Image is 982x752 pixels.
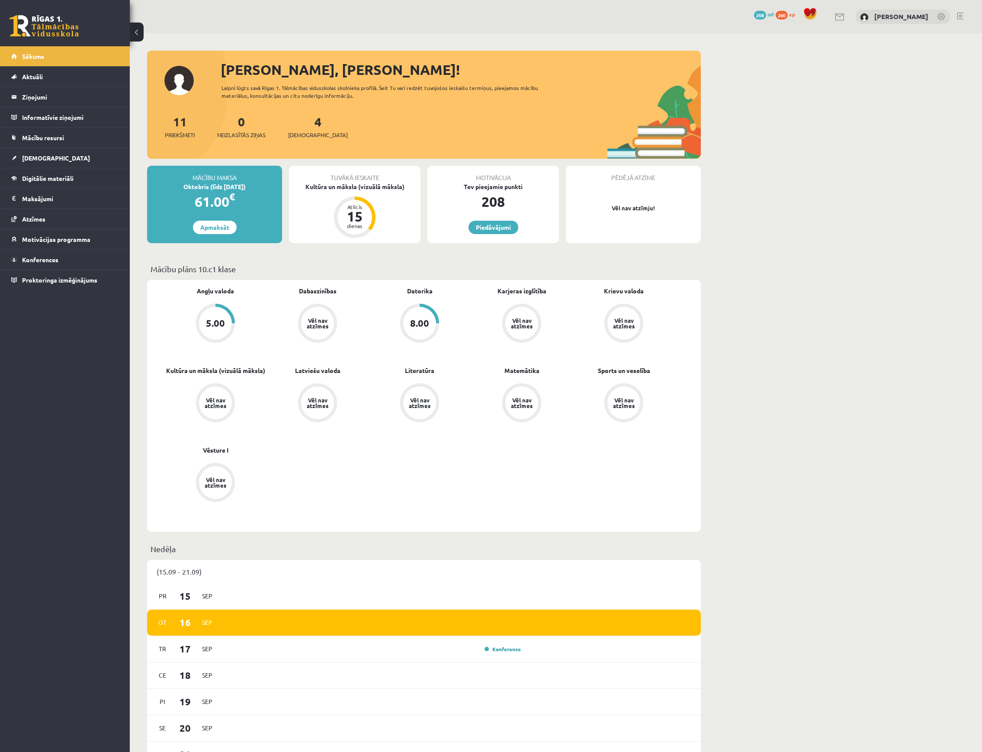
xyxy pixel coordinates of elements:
span: 260 [776,11,788,19]
div: Atlicis [342,204,368,209]
a: Vēsture I [203,446,228,455]
a: 11Priekšmeti [165,114,195,139]
a: [PERSON_NAME] [874,12,928,21]
div: Kultūra un māksla (vizuālā māksla) [289,182,420,191]
span: Sep [198,616,216,629]
a: Karjeras izglītība [497,286,546,296]
a: 0Neizlasītās ziņas [217,114,266,139]
a: 260 xp [776,11,799,18]
span: Sep [198,695,216,708]
a: Vēl nav atzīmes [573,304,675,344]
a: Ziņojumi [11,87,119,107]
span: Pr [154,589,172,603]
span: Atzīmes [22,215,45,223]
div: Tuvākā ieskaite [289,166,420,182]
div: Vēl nav atzīmes [612,397,636,408]
a: Motivācijas programma [11,229,119,249]
a: Vēl nav atzīmes [471,304,573,344]
span: 17 [172,642,199,656]
a: Konferences [11,250,119,270]
legend: Ziņojumi [22,87,119,107]
div: 15 [342,209,368,223]
a: Krievu valoda [604,286,644,296]
span: Tr [154,642,172,656]
span: Sep [198,721,216,735]
div: Mācību maksa [147,166,282,182]
div: Vēl nav atzīmes [510,318,534,329]
legend: Informatīvie ziņojumi [22,107,119,127]
span: Konferences [22,256,58,264]
span: 19 [172,694,199,709]
a: Rīgas 1. Tālmācības vidusskola [10,15,79,37]
a: Kultūra un māksla (vizuālā māksla) Atlicis 15 dienas [289,182,420,239]
a: Vēl nav atzīmes [266,304,369,344]
a: Sports un veselība [598,366,650,375]
a: Mācību resursi [11,128,119,148]
div: dienas [342,223,368,228]
span: Proktoringa izmēģinājums [22,276,97,284]
a: Aktuāli [11,67,119,87]
span: € [229,190,235,203]
a: Vēl nav atzīmes [573,383,675,424]
span: Sep [198,642,216,656]
span: [DEMOGRAPHIC_DATA] [22,154,90,162]
span: 15 [172,589,199,603]
span: Sep [198,589,216,603]
a: Kultūra un māksla (vizuālā māksla) [166,366,265,375]
a: Digitālie materiāli [11,168,119,188]
div: Pēdējā atzīme [566,166,701,182]
a: Datorika [407,286,433,296]
span: 20 [172,721,199,735]
a: Vēl nav atzīmes [266,383,369,424]
div: Vēl nav atzīmes [203,477,228,488]
a: Vēl nav atzīmes [164,463,266,504]
a: Piedāvājumi [469,221,518,234]
span: Pi [154,695,172,708]
div: Vēl nav atzīmes [305,318,330,329]
div: [PERSON_NAME], [PERSON_NAME]! [221,59,701,80]
div: Oktobris (līdz [DATE]) [147,182,282,191]
a: Vēl nav atzīmes [369,383,471,424]
a: Sākums [11,46,119,66]
span: 18 [172,668,199,682]
span: xp [789,11,795,18]
a: Literatūra [405,366,434,375]
a: Vēl nav atzīmes [164,383,266,424]
div: Vēl nav atzīmes [305,397,330,408]
div: Vēl nav atzīmes [612,318,636,329]
span: [DEMOGRAPHIC_DATA] [288,131,348,139]
a: Dabaszinības [299,286,337,296]
span: Motivācijas programma [22,235,90,243]
a: 8.00 [369,304,471,344]
div: 208 [427,191,559,212]
span: 208 [754,11,766,19]
span: 16 [172,615,199,630]
div: Laipni lūgts savā Rīgas 1. Tālmācības vidusskolas skolnieka profilā. Šeit Tu vari redzēt tuvojošo... [221,84,554,100]
a: Proktoringa izmēģinājums [11,270,119,290]
div: Vēl nav atzīmes [203,397,228,408]
div: Tev pieejamie punkti [427,182,559,191]
div: 5.00 [206,318,225,328]
div: 61.00 [147,191,282,212]
div: (15.09 - 21.09) [147,560,701,583]
div: Vēl nav atzīmes [408,397,432,408]
p: Vēl nav atzīmju! [570,204,696,212]
p: Mācību plāns 10.c1 klase [151,263,697,275]
a: Atzīmes [11,209,119,229]
span: Ce [154,668,172,682]
a: Latviešu valoda [295,366,340,375]
a: Angļu valoda [197,286,234,296]
span: Ot [154,616,172,629]
span: Mācību resursi [22,134,64,141]
span: Aktuāli [22,73,43,80]
a: Maksājumi [11,189,119,209]
a: [DEMOGRAPHIC_DATA] [11,148,119,168]
legend: Maksājumi [22,189,119,209]
a: Konference [485,646,521,652]
a: 208 mP [754,11,774,18]
a: 5.00 [164,304,266,344]
span: Sep [198,668,216,682]
a: Matemātika [504,366,539,375]
span: Sākums [22,52,44,60]
div: Motivācija [427,166,559,182]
